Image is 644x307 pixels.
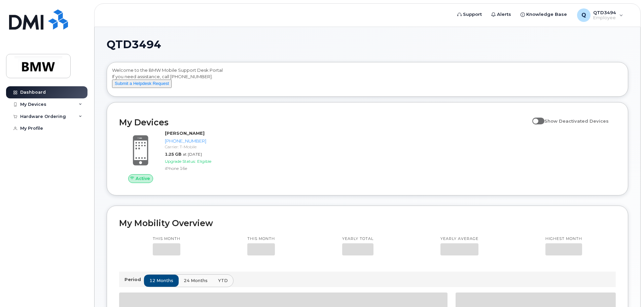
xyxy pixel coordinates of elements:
div: iPhone 16e [165,165,235,171]
input: Show Deactivated Devices [532,115,538,120]
div: Welcome to the BMW Mobile Support Desk Portal If you need assistance, call [PHONE_NUMBER]. [112,67,623,94]
span: Active [136,175,150,182]
h2: My Devices [119,117,529,127]
span: QTD3494 [107,39,161,50]
p: Highest month [545,236,582,242]
span: Upgrade Status: [165,159,196,164]
span: 24 months [184,277,208,284]
span: Eligible [197,159,211,164]
h2: My Mobility Overview [119,218,616,228]
div: [PHONE_NUMBER] [165,138,235,144]
span: 1.25 GB [165,152,181,157]
span: YTD [218,277,228,284]
span: at [DATE] [183,152,202,157]
strong: [PERSON_NAME] [165,130,205,136]
div: Carrier: T-Mobile [165,144,235,150]
a: Active[PERSON_NAME][PHONE_NUMBER]Carrier: T-Mobile1.25 GBat [DATE]Upgrade Status:EligibleiPhone 16e [119,130,237,183]
span: Show Deactivated Devices [544,118,609,124]
p: This month [153,236,180,242]
a: Submit a Helpdesk Request [112,81,172,86]
p: Period [124,276,144,283]
p: Yearly total [342,236,373,242]
button: Submit a Helpdesk Request [112,80,172,88]
p: Yearly average [440,236,478,242]
p: This month [247,236,275,242]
